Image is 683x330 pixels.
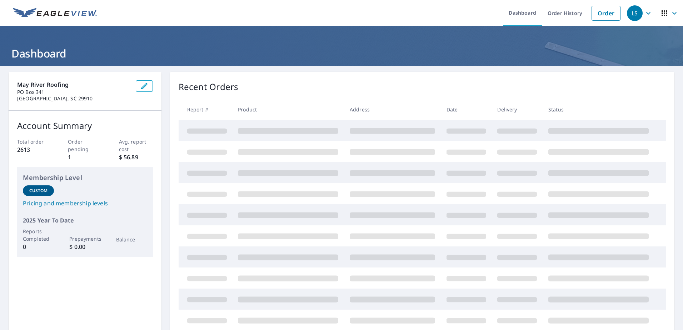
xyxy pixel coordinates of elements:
p: Reports Completed [23,227,54,242]
p: 0 [23,242,54,251]
p: [GEOGRAPHIC_DATA], SC 29910 [17,95,130,102]
p: Total order [17,138,51,145]
th: Report # [179,99,233,120]
img: EV Logo [13,8,97,19]
p: PO Box 341 [17,89,130,95]
p: Balance [116,236,147,243]
p: 2613 [17,145,51,154]
th: Delivery [492,99,543,120]
th: Status [543,99,654,120]
p: Recent Orders [179,80,239,93]
p: 1 [68,153,102,161]
p: Account Summary [17,119,153,132]
th: Address [344,99,441,120]
p: Avg. report cost [119,138,153,153]
a: Order [592,6,620,21]
p: Membership Level [23,173,147,182]
p: May River Roofing [17,80,130,89]
p: $ 56.89 [119,153,153,161]
h1: Dashboard [9,46,674,61]
p: $ 0.00 [69,242,100,251]
p: 2025 Year To Date [23,216,147,225]
p: Custom [29,187,48,194]
div: LS [627,5,643,21]
p: Prepayments [69,235,100,242]
th: Date [441,99,492,120]
a: Pricing and membership levels [23,199,147,207]
p: Order pending [68,138,102,153]
th: Product [232,99,344,120]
